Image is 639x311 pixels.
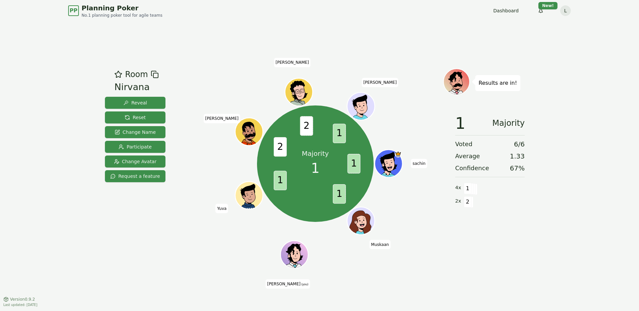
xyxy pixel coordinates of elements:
span: Voted [455,139,473,149]
span: Planning Poker [82,3,162,13]
span: Click to change your name [369,240,390,249]
span: Click to change your name [204,114,240,123]
span: 1 [333,184,346,204]
a: PPPlanning PokerNo.1 planning poker tool for agile teams [68,3,162,18]
span: Average [455,151,480,161]
span: (you) [300,283,308,286]
span: 1.33 [510,151,525,161]
p: Majority [302,149,329,158]
span: Click to change your name [274,58,311,67]
a: Dashboard [493,7,519,14]
div: Nirvana [114,80,158,94]
span: Click to change your name [216,204,228,213]
span: 2 x [455,198,461,205]
span: 1 [311,158,319,178]
button: Add as favourite [114,68,122,80]
span: 1 [333,123,346,143]
span: 6 / 6 [514,139,525,149]
span: 1 [464,183,472,194]
span: Request a feature [110,173,160,180]
span: 2 [300,116,313,135]
span: Reveal [123,99,147,106]
span: Confidence [455,164,489,173]
span: 1 [274,171,287,190]
span: No.1 planning poker tool for agile teams [82,13,162,18]
span: Room [125,68,148,80]
div: New! [538,2,557,9]
span: Majority [492,115,525,131]
span: Participate [119,143,152,150]
span: Click to change your name [265,279,310,289]
span: PP [70,7,77,15]
button: Reset [105,111,165,123]
span: Version 0.9.2 [10,297,35,302]
span: Change Avatar [114,158,157,165]
span: Click to change your name [362,78,398,87]
button: L [560,5,571,16]
button: Change Avatar [105,155,165,168]
span: 2 [274,137,287,157]
span: 4 x [455,184,461,192]
span: Last updated: [DATE] [3,303,37,307]
span: 67 % [510,164,525,173]
button: New! [535,5,547,17]
span: 1 [455,115,466,131]
span: 1 [348,154,361,173]
button: Request a feature [105,170,165,182]
span: Change Name [115,129,156,135]
p: Results are in! [479,78,517,88]
button: Reveal [105,97,165,109]
button: Change Name [105,126,165,138]
span: sachin is the host [395,150,402,158]
button: Click to change your avatar [281,242,307,268]
button: Version0.9.2 [3,297,35,302]
span: 2 [464,196,472,208]
span: Click to change your name [411,159,427,168]
span: Reset [125,114,146,121]
button: Participate [105,141,165,153]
